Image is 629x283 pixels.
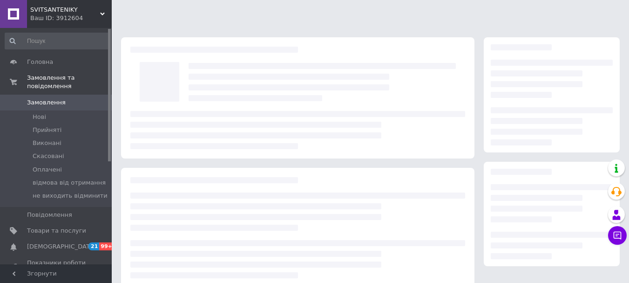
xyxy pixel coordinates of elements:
span: Прийняті [33,126,61,134]
button: Чат з покупцем [608,226,627,245]
span: Замовлення [27,98,66,107]
span: відмова від отримання [33,179,106,187]
span: 21 [88,242,99,250]
span: Повідомлення [27,211,72,219]
span: 99+ [99,242,115,250]
div: Ваш ID: 3912604 [30,14,112,22]
span: не виходить відминити [33,192,108,200]
input: Пошук [5,33,110,49]
span: Головна [27,58,53,66]
span: Скасовані [33,152,64,160]
span: Виконані [33,139,61,147]
span: [DEMOGRAPHIC_DATA] [27,242,96,251]
span: Оплачені [33,166,62,174]
span: Показники роботи компанії [27,259,86,276]
span: Нові [33,113,46,121]
span: SVITSANTENIKY [30,6,100,14]
span: Товари та послуги [27,227,86,235]
span: Замовлення та повідомлення [27,74,112,90]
